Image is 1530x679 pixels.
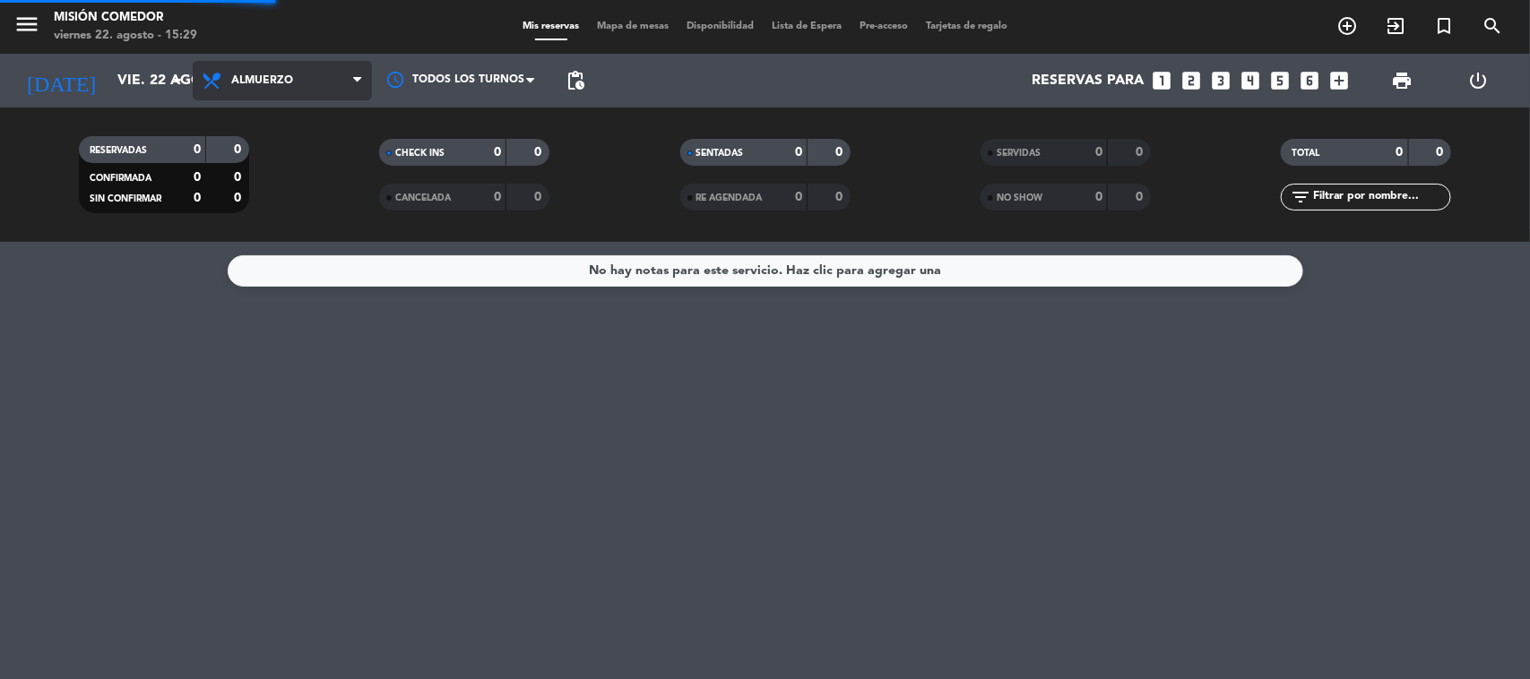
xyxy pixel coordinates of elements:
[588,21,678,31] span: Mapa de mesas
[589,261,941,281] div: No hay notas para este servicio. Haz clic para agregar una
[395,193,451,202] span: CANCELADA
[90,146,147,155] span: RESERVADAS
[1095,191,1102,203] strong: 0
[1437,146,1448,159] strong: 0
[835,191,846,203] strong: 0
[763,21,851,31] span: Lista de Espera
[234,192,245,204] strong: 0
[1136,191,1146,203] strong: 0
[1391,70,1413,91] span: print
[1385,15,1406,37] i: exit_to_app
[234,143,245,156] strong: 0
[1440,54,1517,107] div: LOG OUT
[997,149,1041,158] span: SERVIDAS
[1482,15,1503,37] i: search
[1467,70,1489,91] i: power_settings_new
[1328,69,1352,92] i: add_box
[795,146,802,159] strong: 0
[1290,186,1311,208] i: filter_list
[90,174,151,183] span: CONFIRMADA
[1336,15,1358,37] i: add_circle_outline
[194,192,201,204] strong: 0
[494,146,501,159] strong: 0
[54,27,197,45] div: viernes 22. agosto - 15:29
[1292,149,1319,158] span: TOTAL
[1210,69,1233,92] i: looks_3
[1311,187,1450,207] input: Filtrar por nombre...
[514,21,588,31] span: Mis reservas
[696,193,763,202] span: RE AGENDADA
[835,146,846,159] strong: 0
[851,21,917,31] span: Pre-acceso
[234,171,245,184] strong: 0
[167,70,188,91] i: arrow_drop_down
[795,191,802,203] strong: 0
[1136,146,1146,159] strong: 0
[1180,69,1204,92] i: looks_two
[90,194,161,203] span: SIN CONFIRMAR
[1269,69,1292,92] i: looks_5
[13,11,40,38] i: menu
[917,21,1016,31] span: Tarjetas de regalo
[1433,15,1455,37] i: turned_in_not
[1240,69,1263,92] i: looks_4
[1396,146,1404,159] strong: 0
[678,21,763,31] span: Disponibilidad
[1151,69,1174,92] i: looks_one
[13,11,40,44] button: menu
[1299,69,1322,92] i: looks_6
[997,193,1042,202] span: NO SHOW
[231,74,293,87] span: Almuerzo
[13,61,108,100] i: [DATE]
[535,146,546,159] strong: 0
[1033,73,1145,90] span: Reservas para
[194,143,201,156] strong: 0
[565,70,586,91] span: pending_actions
[494,191,501,203] strong: 0
[395,149,445,158] span: CHECK INS
[535,191,546,203] strong: 0
[1095,146,1102,159] strong: 0
[54,9,197,27] div: Misión Comedor
[194,171,201,184] strong: 0
[696,149,744,158] span: SENTADAS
